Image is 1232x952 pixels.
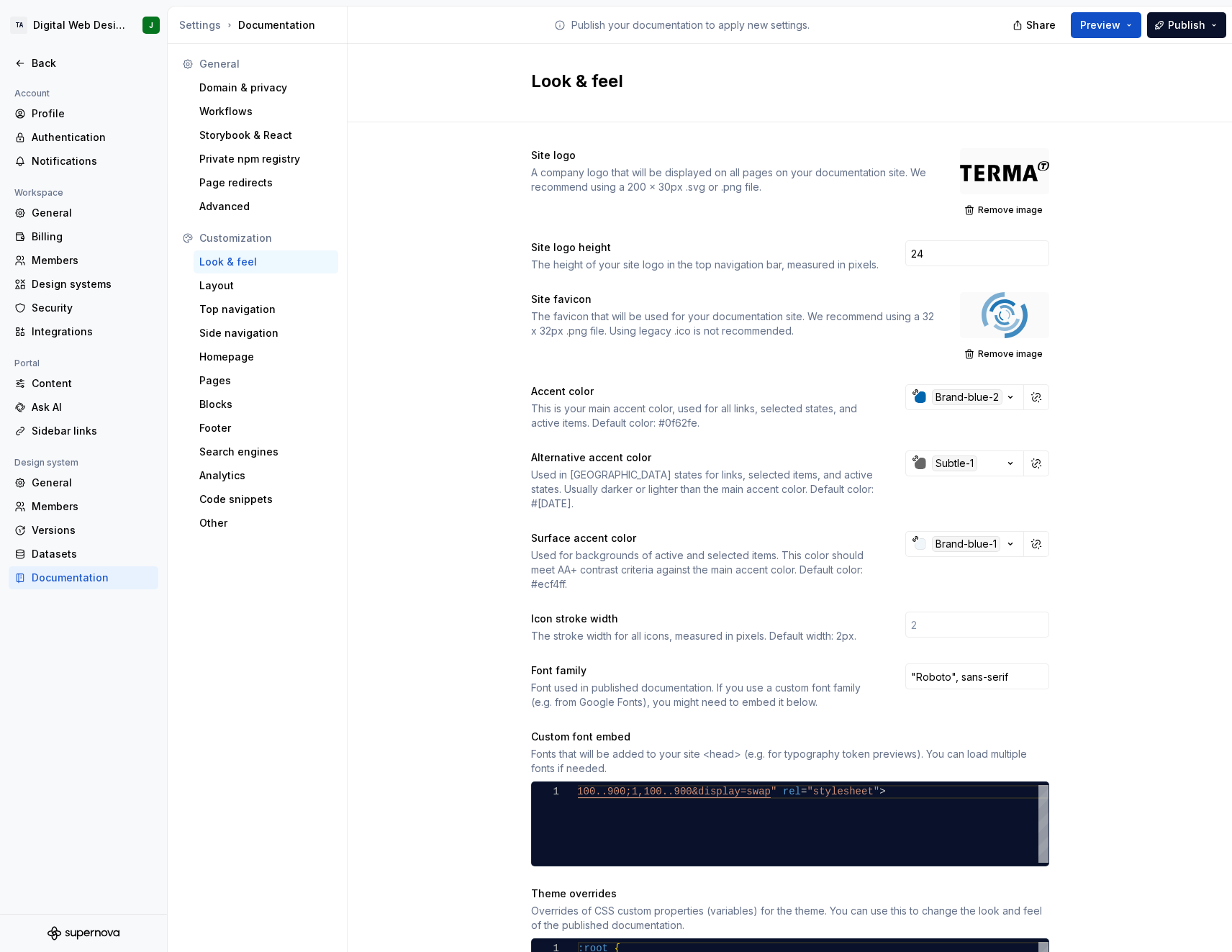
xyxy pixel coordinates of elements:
div: Security [32,301,153,315]
a: Members [9,495,158,518]
a: Storybook & React [194,124,338,147]
div: Site logo height [531,240,611,255]
div: A company logo that will be displayed on all pages on your documentation site. We recommend using... [531,166,934,194]
a: Search engines [194,440,338,463]
div: Advanced [199,199,332,214]
a: Billing [9,225,158,248]
a: Security [9,296,158,319]
div: Alternative accent color [531,450,651,465]
div: Code snippets [199,492,332,507]
span: Share [1026,18,1056,32]
a: Look & feel [194,250,338,273]
div: Page redirects [199,176,332,190]
div: Workspace [9,184,69,201]
div: Layout [199,278,332,293]
a: Other [194,512,338,535]
div: Look & feel [199,255,332,269]
a: Domain & privacy [194,76,338,99]
button: Share [1005,12,1065,38]
a: Advanced [194,195,338,218]
div: Digital Web Design [33,18,125,32]
div: Side navigation [199,326,332,340]
div: Custom font embed [531,730,630,744]
a: Versions [9,519,158,542]
a: Analytics [194,464,338,487]
button: Subtle-1 [905,450,1024,476]
div: Portal [9,355,45,372]
div: Icon stroke width [531,612,618,626]
div: Overrides of CSS custom properties (variables) for the theme. You can use this to change the look... [531,904,1049,933]
span: rel [782,786,800,797]
a: Back [9,52,158,75]
span: = [800,786,806,797]
input: 2 [905,612,1049,638]
h2: Look & feel [531,70,1032,93]
button: Remove image [960,344,1049,364]
span: Preview [1080,18,1120,32]
div: This is your main accent color, used for all links, selected states, and active items. Default co... [531,402,879,430]
div: Font used in published documentation. If you use a custom font family (e.g. from Google Fonts), y... [531,681,879,710]
a: Ask AI [9,396,158,419]
div: Notifications [32,154,153,168]
a: General [9,471,158,494]
div: Subtle-1 [932,455,977,471]
div: Used for backgrounds of active and selected items. This color should meet AA+ contrast criteria a... [531,548,879,591]
div: Authentication [32,130,153,145]
a: Sidebar links [9,420,158,443]
div: Analytics [199,468,332,483]
span: Publish [1168,18,1205,32]
div: Ask AI [32,400,153,414]
div: Design systems [32,277,153,291]
a: Pages [194,369,338,392]
a: Private npm registry [194,148,338,171]
a: Integrations [9,320,158,343]
div: Top navigation [199,302,332,317]
a: Members [9,249,158,272]
div: Customization [199,231,332,245]
div: Accent color [531,384,594,399]
span: Remove image [978,348,1043,360]
div: Profile [32,106,153,121]
a: Layout [194,274,338,297]
a: General [9,201,158,225]
p: Publish your documentation to apply new settings. [571,18,810,32]
a: Blocks [194,393,338,416]
div: 1 [532,785,559,799]
a: Workflows [194,100,338,123]
button: Brand-blue-2 [905,384,1024,410]
a: Code snippets [194,488,338,511]
div: Domain & privacy [199,81,332,95]
div: Blocks [199,397,332,412]
div: Homepage [199,350,332,364]
div: Other [199,516,332,530]
div: The height of your site logo in the top navigation bar, measured in pixels. [531,258,879,272]
div: General [32,206,153,220]
a: Documentation [9,566,158,589]
div: Search engines [199,445,332,459]
div: Versions [32,523,153,538]
div: Fonts that will be added to your site <head> (e.g. for typography token previews). You can load m... [531,747,1049,776]
div: Used in [GEOGRAPHIC_DATA] states for links, selected items, and active states. Usually darker or ... [531,468,879,511]
a: Authentication [9,126,158,149]
div: J [149,19,153,31]
a: Notifications [9,150,158,173]
svg: Supernova Logo [47,926,119,940]
div: Design system [9,454,84,471]
input: 28 [905,240,1049,266]
button: Settings [179,18,221,32]
div: Members [32,253,153,268]
span: " [770,786,776,797]
a: Profile [9,102,158,125]
div: Pages [199,373,332,388]
div: Brand-blue-1 [932,536,1000,552]
div: The stroke width for all icons, measured in pixels. Default width: 2px. [531,629,879,643]
div: Brand-blue-2 [932,389,1002,405]
div: Billing [32,230,153,244]
span: Remove image [978,204,1043,216]
a: Datasets [9,543,158,566]
div: Datasets [32,547,153,561]
a: Side navigation [194,322,338,345]
div: General [199,57,332,71]
div: Sidebar links [32,424,153,438]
